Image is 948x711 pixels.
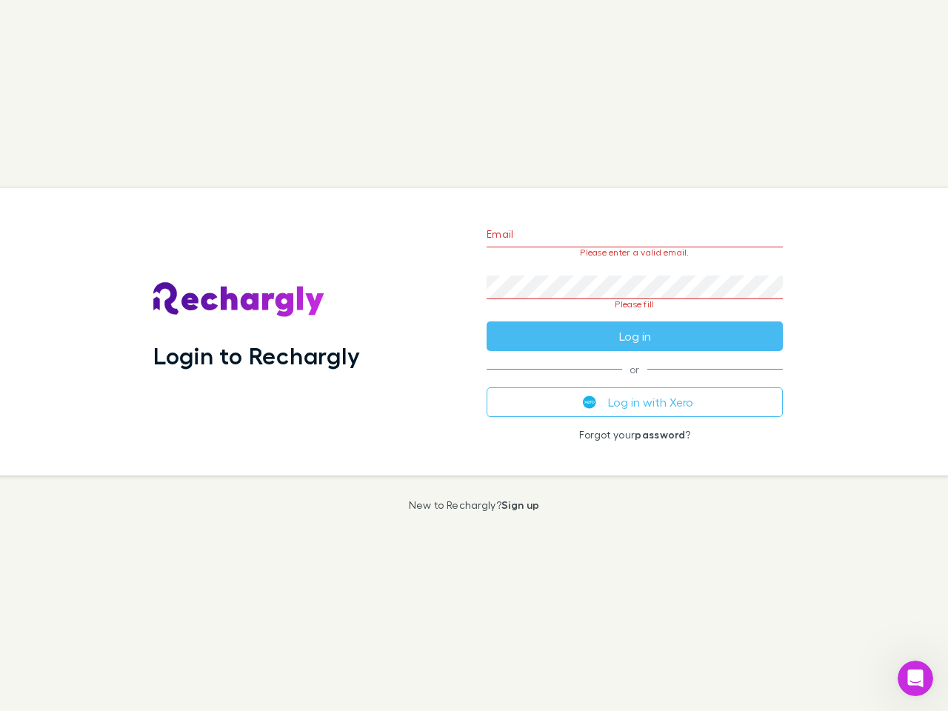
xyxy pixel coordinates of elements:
[487,387,783,417] button: Log in with Xero
[409,499,540,511] p: New to Rechargly?
[487,429,783,441] p: Forgot your ?
[501,498,539,511] a: Sign up
[153,341,360,370] h1: Login to Rechargly
[487,321,783,351] button: Log in
[487,299,783,310] p: Please fill
[635,428,685,441] a: password
[583,395,596,409] img: Xero's logo
[487,369,783,370] span: or
[487,247,783,258] p: Please enter a valid email.
[153,282,325,318] img: Rechargly's Logo
[898,661,933,696] iframe: Intercom live chat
